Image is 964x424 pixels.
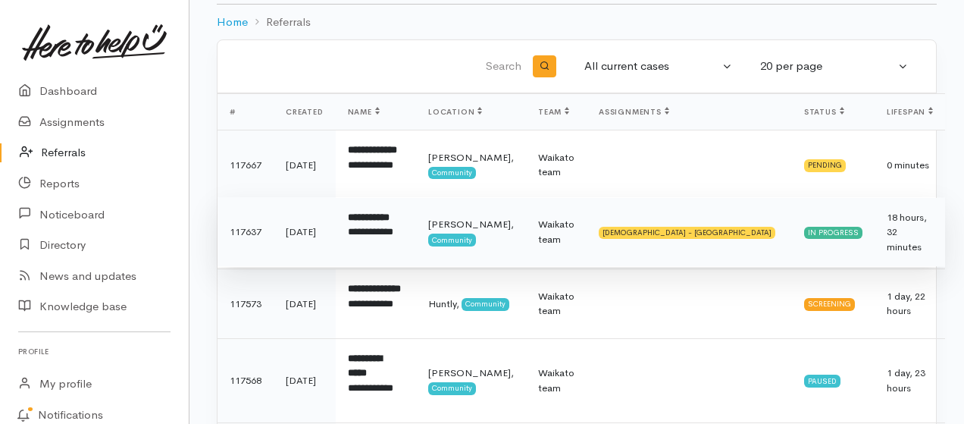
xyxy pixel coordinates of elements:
[538,217,574,247] div: Waikato team
[804,298,855,310] div: Screening
[760,58,895,75] div: 20 per page
[274,94,336,130] th: Created
[428,151,514,164] span: [PERSON_NAME],
[804,159,846,171] div: Pending
[286,374,316,387] time: [DATE]
[428,218,514,231] span: [PERSON_NAME],
[887,107,933,117] span: Lifespan
[218,338,274,422] td: 117568
[804,227,862,239] div: In progress
[538,289,574,319] div: Waikato team
[286,297,316,310] time: [DATE]
[887,290,925,318] span: 1 day, 22 hours
[218,130,274,200] td: 117667
[286,225,316,238] time: [DATE]
[428,297,459,310] span: Huntly,
[804,107,844,117] span: Status
[751,52,918,81] button: 20 per page
[462,298,509,310] span: Community
[599,227,775,239] div: [DEMOGRAPHIC_DATA] - [GEOGRAPHIC_DATA]
[236,49,524,85] input: Search
[217,14,248,31] a: Home
[18,341,171,362] h6: Profile
[217,5,937,40] nav: breadcrumb
[218,94,274,130] th: #
[428,234,476,246] span: Community
[584,58,719,75] div: All current cases
[218,269,274,339] td: 117573
[804,375,840,387] div: Paused
[575,52,742,81] button: All current cases
[248,14,311,31] li: Referrals
[428,107,482,117] span: Location
[286,159,316,171] time: [DATE]
[887,211,927,253] span: 18 hours, 32 minutes
[887,366,925,394] span: 1 day, 23 hours
[887,159,929,171] span: 0 minutes
[348,107,380,117] span: Name
[538,366,574,395] div: Waikato team
[538,107,569,117] span: Team
[428,167,476,179] span: Community
[599,107,669,117] span: Assignments
[428,366,514,379] span: [PERSON_NAME],
[538,150,574,180] div: Waikato team
[428,382,476,394] span: Community
[218,197,274,267] td: 117637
